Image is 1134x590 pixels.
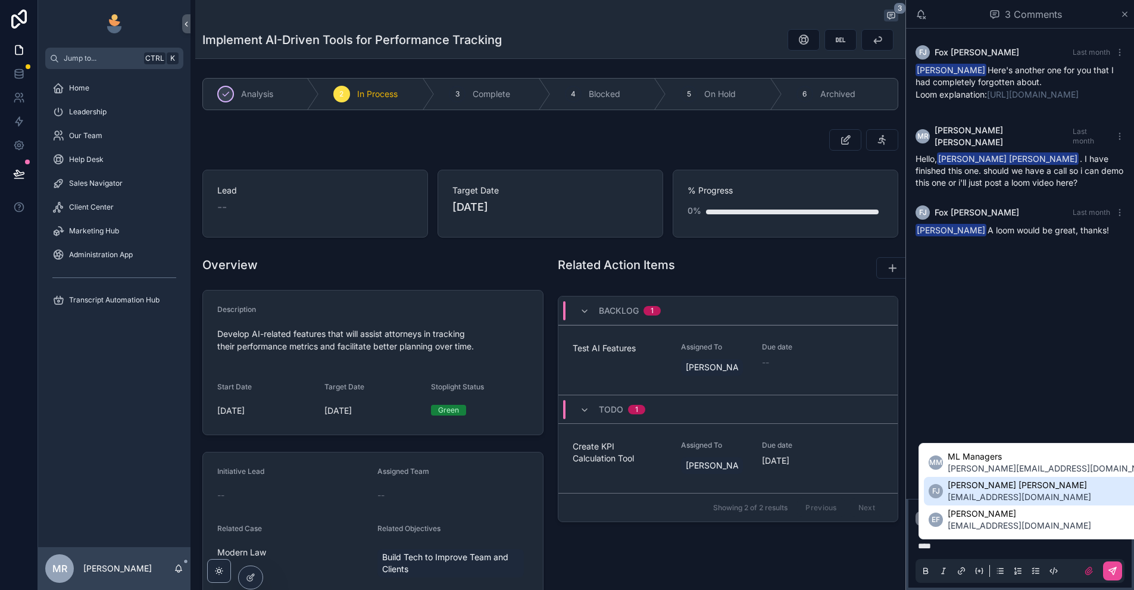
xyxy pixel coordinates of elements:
span: Last month [1073,48,1110,57]
button: Jump to...CtrlK [45,48,183,69]
span: Archived [820,88,855,100]
a: Client Center [45,196,183,218]
a: Test AI FeaturesAssigned To[PERSON_NAME]Due date-- [558,325,898,395]
span: [PERSON_NAME] [916,224,986,236]
span: FJ [932,486,940,496]
div: Here's another one for you that I had completely forgotten about. [916,64,1124,101]
p: [DATE] [762,455,789,467]
a: Administration App [45,244,183,266]
span: Sales Navigator [69,179,123,188]
span: [PERSON_NAME] [916,64,986,76]
p: Loom explanation: [916,88,1124,101]
h1: Related Action Items [558,257,675,273]
span: [PERSON_NAME] [PERSON_NAME] [948,479,1091,491]
span: FJ [919,208,927,217]
span: [EMAIL_ADDRESS][DOMAIN_NAME] [948,520,1091,532]
p: [PERSON_NAME] [83,563,152,575]
span: MR [917,132,929,141]
span: 5 [687,89,691,99]
span: Blocked [589,88,620,100]
span: Due date [762,342,829,352]
span: On Hold [704,88,736,100]
span: % Progress [688,185,883,196]
span: FJ [919,48,927,57]
p: [DATE] [452,199,488,216]
a: [PERSON_NAME] [681,457,743,474]
span: K [168,54,177,63]
span: Leadership [69,107,107,117]
span: Assigned To [681,441,748,450]
span: -- [762,357,769,369]
span: -- [217,199,227,216]
span: Our Team [69,131,102,141]
span: Related Objectives [377,524,441,533]
span: Last month [1073,208,1110,217]
img: App logo [105,14,124,33]
span: Last month [1073,127,1094,145]
span: [EMAIL_ADDRESS][DOMAIN_NAME] [948,491,1091,503]
span: Help Desk [69,155,104,164]
a: Home [45,77,183,99]
span: MM [929,458,942,467]
span: 3 [894,2,906,14]
p: Develop AI-related features that will assist attorneys in tracking their performance metrics and ... [217,327,529,352]
span: Create KPI Calculation Tool [573,441,667,464]
span: Todo [599,404,623,416]
span: Stoplight Status [431,382,484,391]
span: Marketing Hub [69,226,119,236]
a: Leadership [45,101,183,123]
div: 0% [688,199,701,223]
a: Transcript Automation Hub [45,289,183,311]
button: Reply [916,511,944,526]
h1: Overview [202,257,258,273]
span: MR [52,561,67,576]
div: 1 [635,405,638,414]
span: 2 [339,89,343,99]
span: EF [932,515,940,525]
span: [PERSON_NAME] [686,361,739,373]
div: Green [438,405,459,416]
a: Sales Navigator [45,173,183,194]
span: Analysis [241,88,273,100]
span: Modern Law [217,547,266,558]
a: Build Tech to Improve Team and Clients [377,549,523,577]
span: Administration App [69,250,133,260]
span: Complete [473,88,510,100]
a: [PERSON_NAME] [681,359,743,376]
span: -- [377,489,385,501]
span: Transcript Automation Hub [69,295,160,305]
span: Build Tech to Improve Team and Clients [382,551,518,575]
h1: Implement AI-Driven Tools for Performance Tracking [202,32,502,48]
span: Fox [PERSON_NAME] [935,46,1019,58]
span: 3 [455,89,460,99]
span: Home [69,83,89,93]
span: A loom would be great, thanks! [916,225,1109,235]
span: Initiative Lead [217,467,264,476]
span: Jump to... [64,54,139,63]
span: -- [217,489,224,501]
a: Marketing Hub [45,220,183,242]
div: 1 [651,306,654,316]
span: [PERSON_NAME] [948,508,1091,520]
span: [DATE] [217,405,315,417]
span: [DATE] [324,405,422,417]
span: Target Date [324,382,364,391]
a: Create KPI Calculation ToolAssigned To[PERSON_NAME]Due date[DATE] [558,423,898,493]
span: Start Date [217,382,252,391]
span: Backlog [599,305,639,317]
span: Assigned To [681,342,748,352]
span: Assigned Team [377,467,429,476]
span: In Process [357,88,398,100]
a: [URL][DOMAIN_NAME] [987,89,1079,99]
span: [PERSON_NAME] [686,460,739,472]
span: Fox [PERSON_NAME] [935,207,1019,218]
span: Ctrl [144,52,165,64]
span: 4 [571,89,576,99]
span: [PERSON_NAME] [PERSON_NAME] [937,152,1079,165]
span: Showing 2 of 2 results [713,503,788,513]
span: Description [217,305,256,314]
span: 3 Comments [1005,7,1062,21]
div: scrollable content [38,69,190,326]
span: Client Center [69,202,114,212]
span: Lead [217,185,413,196]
